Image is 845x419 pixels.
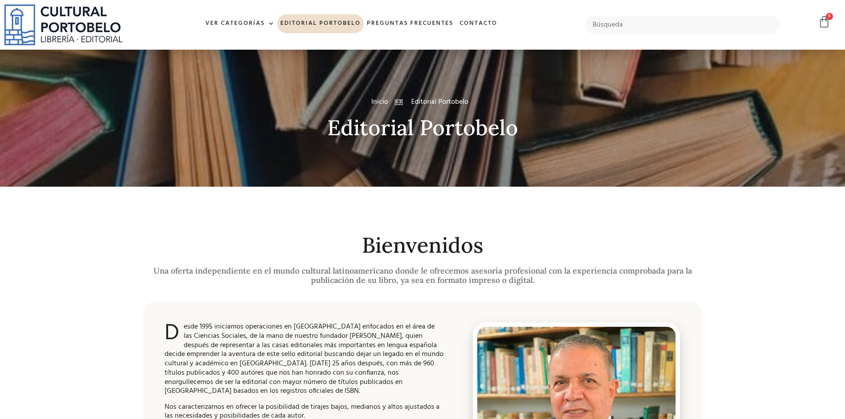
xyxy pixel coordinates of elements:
[143,266,702,285] h2: Una oferta independiente en el mundo cultural latinoamericano donde le ofrecemos asesoría profesi...
[826,13,833,20] span: 0
[364,14,456,33] a: Preguntas frecuentes
[818,16,830,28] a: 0
[371,97,388,107] a: Inicio
[165,322,444,396] p: esde 1995 iniciamos operaciones en [GEOGRAPHIC_DATA] enfocados en el área de las Ciencias Sociale...
[585,16,780,34] input: Búsqueda
[456,14,500,33] a: Contacto
[143,116,702,140] h2: Editorial Portobelo
[143,234,702,257] h2: Bienvenidos
[277,14,364,33] a: Editorial Portobelo
[409,97,468,107] span: Editorial Portobelo
[165,322,179,345] span: D
[202,14,277,33] a: Ver Categorías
